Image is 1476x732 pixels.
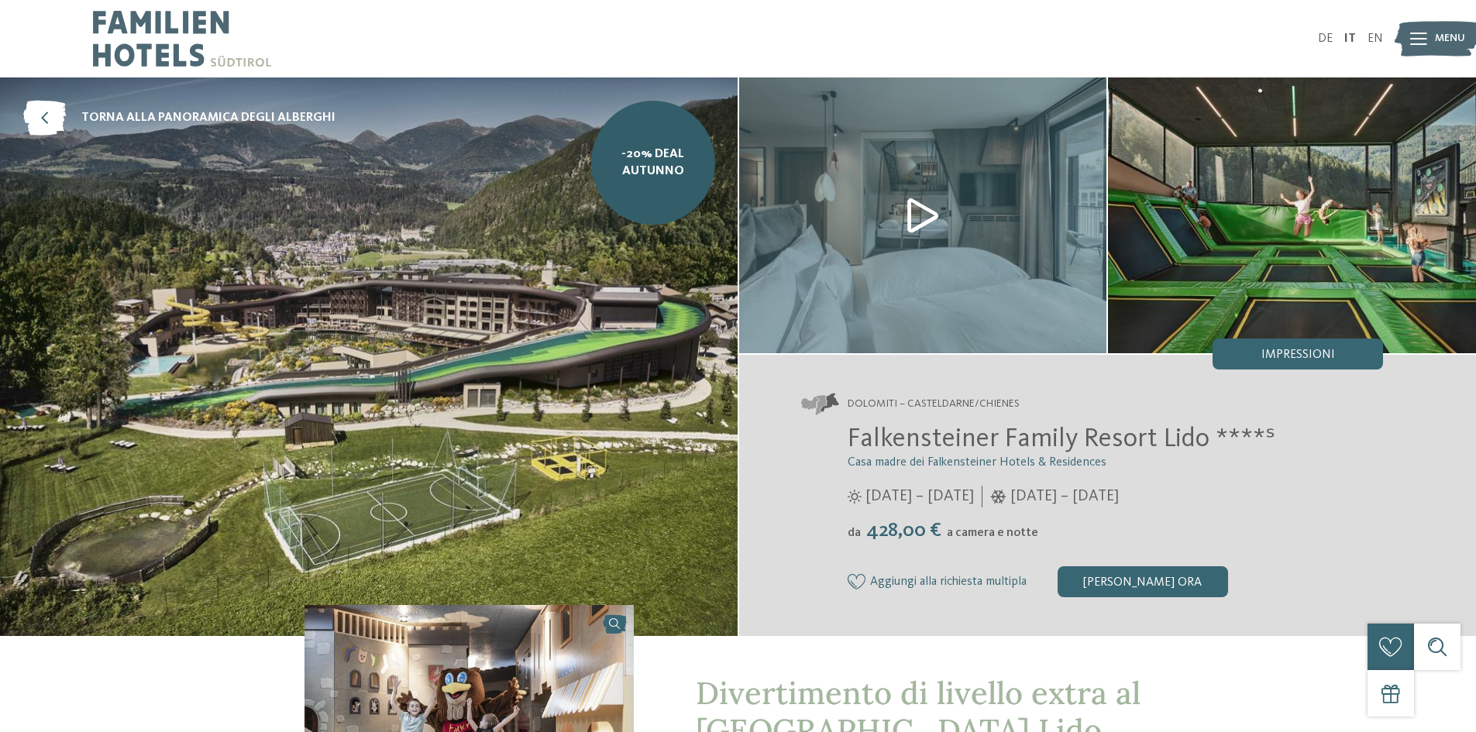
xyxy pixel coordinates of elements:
span: [DATE] – [DATE] [1010,486,1119,507]
span: torna alla panoramica degli alberghi [81,109,335,126]
img: Il family hotel a Chienes dal fascino particolare [739,77,1107,353]
span: Impressioni [1261,349,1335,361]
span: [DATE] – [DATE] [865,486,974,507]
div: [PERSON_NAME] ora [1058,566,1228,597]
span: -20% Deal Autunno [603,146,704,180]
span: Menu [1435,31,1465,46]
span: Falkensteiner Family Resort Lido ****ˢ [848,425,1275,452]
span: 428,00 € [862,521,945,541]
a: torna alla panoramica degli alberghi [23,101,335,136]
i: Orari d'apertura inverno [990,490,1006,503]
img: Il family hotel a Chienes dal fascino particolare [1108,77,1476,353]
a: EN [1368,33,1383,45]
span: Aggiungi alla richiesta multipla [870,576,1027,589]
a: -20% Deal Autunno [591,101,715,225]
a: IT [1344,33,1356,45]
a: DE [1318,33,1333,45]
i: Orari d'apertura estate [848,490,862,503]
span: a camera e notte [947,527,1038,539]
span: Dolomiti – Casteldarne/Chienes [848,397,1020,412]
span: da [848,527,861,539]
span: Casa madre dei Falkensteiner Hotels & Residences [848,456,1106,469]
